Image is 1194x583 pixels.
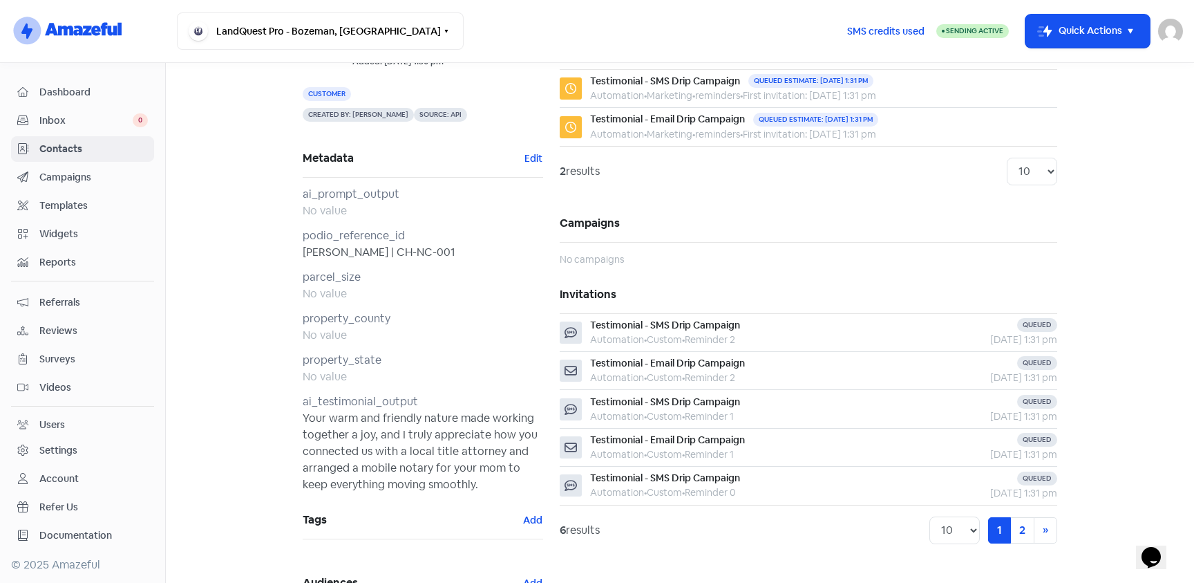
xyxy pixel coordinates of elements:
[303,244,543,261] div: [PERSON_NAME] | CH-NC-001
[39,170,148,185] span: Campaigns
[39,198,148,213] span: Templates
[39,227,148,241] span: Widgets
[11,375,154,400] a: Videos
[303,369,543,385] div: No value
[11,523,154,548] a: Documentation
[560,253,624,266] span: No campaigns
[11,165,154,190] a: Campaigns
[133,113,148,127] span: 0
[920,371,1057,385] div: [DATE] 1:31 pm
[11,557,154,573] div: © 2025 Amazeful
[303,394,543,410] div: ai_testimonial_output
[303,87,351,101] span: Customer
[835,23,936,37] a: SMS credits used
[177,12,464,50] button: LandQuest Pro - Bozeman, [GEOGRAPHIC_DATA]
[560,523,566,537] strong: 6
[11,290,154,315] a: Referrals
[920,333,1057,347] div: [DATE] 1:31 pm
[560,163,600,180] div: results
[11,108,154,133] a: Inbox 0
[303,510,522,530] span: Tags
[1136,528,1180,569] iframe: chat widget
[682,333,685,346] b: •
[590,472,740,484] span: Testimonial - SMS Drip Campaign
[682,371,685,384] b: •
[920,447,1057,462] div: [DATE] 1:31 pm
[39,380,148,395] span: Videos
[11,494,154,520] a: Refer Us
[743,89,876,102] span: First invitation: [DATE] 1:31 pm
[590,333,740,347] div: Automation Custom Reminder 2
[303,410,543,493] div: Your warm and friendly nature made working together a joy, and I truly appreciate how you connect...
[590,371,745,385] div: Automation Custom Reminder 2
[920,409,1057,424] div: [DATE] 1:31 pm
[644,410,647,423] b: •
[1043,523,1048,537] span: »
[920,486,1057,501] div: [DATE] 1:31 pm
[303,228,543,244] div: podio_reference_id
[692,89,695,102] b: •
[590,74,740,89] div: Testimonial - SMS Drip Campaign
[1017,318,1057,332] div: Queued
[39,500,148,515] span: Refer Us
[303,327,543,344] div: No value
[682,448,685,461] b: •
[1158,19,1183,44] img: User
[11,412,154,438] a: Users
[644,371,647,384] b: •
[847,24,925,39] span: SMS credits used
[39,443,77,458] div: Settings
[1017,433,1057,447] div: Queued
[39,85,148,100] span: Dashboard
[590,112,745,127] div: Testimonial - Email Drip Campaign
[1017,356,1057,370] div: Queued
[11,250,154,275] a: Reports
[590,319,740,331] span: Testimonial - SMS Drip Campaign
[522,512,543,528] button: Add
[303,311,543,327] div: property_county
[590,409,740,424] div: Automation Custom Reminder 1
[590,434,745,446] span: Testimonial - Email Drip Campaign
[560,205,1057,242] h5: Campaigns
[39,142,148,156] span: Contacts
[303,203,543,219] div: No value
[695,128,740,140] span: reminders
[39,113,133,128] span: Inbox
[946,26,1003,35] span: Sending Active
[39,472,79,486] div: Account
[682,410,685,423] b: •
[11,466,154,492] a: Account
[303,186,543,203] div: ai_prompt_output
[682,486,685,499] b: •
[1025,15,1150,48] button: Quick Actions
[560,276,1057,313] h5: Invitations
[644,486,647,499] b: •
[590,485,740,500] div: Automation Custom Reminder 0
[11,193,154,219] a: Templates
[590,89,644,102] span: Automation
[39,352,148,367] span: Surveys
[988,517,1011,544] a: 1
[303,352,543,369] div: property_state
[590,357,745,369] span: Testimonial - Email Drip Campaign
[39,418,65,432] div: Users
[414,108,467,122] span: Source: API
[39,528,148,543] span: Documentation
[39,324,148,338] span: Reviews
[11,318,154,344] a: Reviews
[303,148,524,169] span: Metadata
[11,136,154,162] a: Contacts
[644,89,647,102] b: •
[590,128,644,140] span: Automation
[1017,395,1057,409] div: Queued
[644,448,647,461] b: •
[644,128,647,140] b: •
[647,89,692,102] span: Marketing
[740,89,743,102] b: •
[748,74,873,88] div: Queued estimate: [DATE] 1:31 pm
[303,269,543,286] div: parcel_size
[753,113,878,127] div: Queued estimate: [DATE] 1:31 pm
[303,286,543,302] div: No value
[590,447,745,462] div: Automation Custom Reminder 1
[11,438,154,463] a: Settings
